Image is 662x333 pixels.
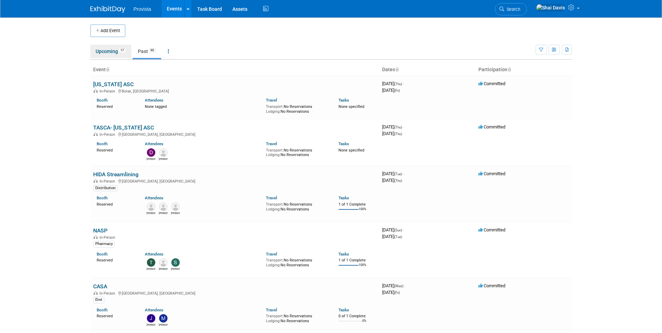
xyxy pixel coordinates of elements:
span: 90 [148,48,156,53]
a: [US_STATE] ASC [93,81,134,88]
span: (Tue) [394,172,402,176]
span: Lodging: [266,207,281,212]
img: In-Person Event [94,89,98,92]
a: Tasks [339,98,349,103]
a: Booth [97,252,107,257]
span: Lodging: [266,263,281,267]
span: Transport: [266,258,284,262]
span: Lodging: [266,319,281,323]
span: In-Person [99,235,117,240]
img: ExhibitDay [90,6,125,13]
a: Attendees [145,195,163,200]
div: No Reservations No Reservations [266,103,328,114]
div: Vince Gay [159,157,168,161]
div: 1 of 1 Complete [339,258,377,263]
span: [DATE] [382,81,404,86]
div: Jerry Johnson [159,211,168,215]
span: Committed [478,283,505,288]
span: 17 [118,48,126,53]
span: (Fri) [394,291,400,295]
img: In-Person Event [94,132,98,136]
span: (Thu) [394,82,402,86]
span: None specified [339,148,364,153]
button: Add Event [90,24,125,37]
div: Envi [93,297,104,303]
span: - [403,124,404,129]
span: In-Person [99,291,117,296]
a: Travel [266,98,277,103]
span: Transport: [266,314,284,318]
img: Justyn Okoniewski [159,258,168,267]
span: [DATE] [382,124,404,129]
div: Distribution [93,185,118,191]
img: Jeff Lawrence [147,314,155,323]
a: CASA [93,283,107,290]
a: Sort by Participation Type [507,67,511,72]
div: [GEOGRAPHIC_DATA], [GEOGRAPHIC_DATA] [93,178,377,184]
span: (Wed) [394,284,403,288]
a: Booth [97,308,107,312]
img: Jerry Johnson [159,202,168,211]
span: (Sun) [394,228,402,232]
a: Travel [266,252,277,257]
span: - [404,283,406,288]
div: Stephanie Miller [171,267,180,271]
a: Tasks [339,195,349,200]
img: Mitchell Bowman [159,314,168,323]
img: Austen Turner [171,202,180,211]
div: [GEOGRAPHIC_DATA], [GEOGRAPHIC_DATA] [93,290,377,296]
div: Debbie Treat [147,157,155,161]
span: [DATE] [382,227,404,232]
div: [GEOGRAPHIC_DATA], [GEOGRAPHIC_DATA] [93,131,377,137]
a: Tasks [339,141,349,146]
a: Travel [266,308,277,312]
img: In-Person Event [94,179,98,183]
div: Reserved [97,103,135,109]
div: Reserved [97,257,135,263]
span: [DATE] [382,283,406,288]
div: Austen Turner [171,211,180,215]
span: In-Person [99,89,117,94]
a: TASCA- [US_STATE] ASC [93,124,154,131]
div: Jeff Kittle [147,211,155,215]
img: Vince Gay [159,148,168,157]
div: No Reservations No Reservations [266,147,328,157]
a: HIDA Streamlining [93,171,139,178]
div: 0 of 1 Complete [339,314,377,319]
span: (Thu) [394,125,402,129]
a: Sort by Event Name [106,67,109,72]
img: Debbie Treat [147,148,155,157]
a: Booth [97,98,107,103]
th: Participation [476,64,572,76]
img: Shai Davis [536,4,565,12]
div: 1 of 1 Complete [339,202,377,207]
a: Search [495,3,527,15]
div: Trisha Mitkus [147,267,155,271]
span: Provista [134,6,151,12]
a: Travel [266,195,277,200]
span: Transport: [266,202,284,207]
span: Committed [478,124,505,129]
div: No Reservations No Reservations [266,257,328,267]
a: Past90 [133,45,161,58]
span: - [403,227,404,232]
th: Event [90,64,379,76]
a: Upcoming17 [90,45,131,58]
td: 100% [359,207,366,217]
a: Attendees [145,308,163,312]
span: Transport: [266,148,284,153]
img: Stephanie Miller [171,258,180,267]
span: Committed [478,81,505,86]
div: Boise, [GEOGRAPHIC_DATA] [93,88,377,94]
span: [DATE] [382,290,400,295]
a: NASP [93,227,107,234]
span: Search [504,7,520,12]
span: Committed [478,227,505,232]
img: In-Person Event [94,291,98,295]
span: Lodging: [266,153,281,157]
div: Mitchell Bowman [159,323,168,327]
div: None tagged [145,103,261,109]
span: In-Person [99,132,117,137]
span: Transport: [266,104,284,109]
a: Travel [266,141,277,146]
